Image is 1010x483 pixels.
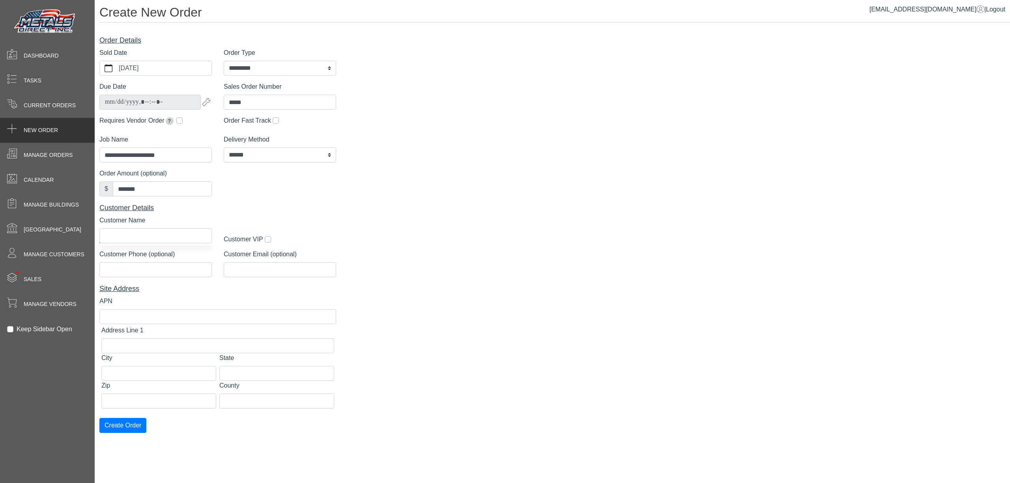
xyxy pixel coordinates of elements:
[99,135,128,144] label: Job Name
[12,7,79,36] img: Metals Direct Inc Logo
[224,116,271,125] label: Order Fast Track
[99,216,145,225] label: Customer Name
[101,381,110,390] label: Zip
[224,135,269,144] label: Delivery Method
[224,48,255,58] label: Order Type
[24,126,58,134] span: New Order
[17,324,72,334] label: Keep Sidebar Open
[986,6,1005,13] span: Logout
[101,353,112,363] label: City
[105,64,112,72] svg: calendar
[99,250,175,259] label: Customer Phone (optional)
[24,52,59,60] span: Dashboard
[99,418,146,433] button: Create Order
[224,235,263,244] label: Customer VIP
[24,275,41,283] span: Sales
[99,203,336,213] div: Customer Details
[219,353,234,363] label: State
[224,82,282,91] label: Sales Order Number
[24,250,84,259] span: Manage Customers
[99,181,113,196] div: $
[24,101,76,110] span: Current Orders
[870,5,1005,14] div: |
[24,226,81,234] span: [GEOGRAPHIC_DATA]
[101,326,144,335] label: Address Line 1
[7,260,28,285] span: •
[99,48,127,58] label: Sold Date
[24,176,54,184] span: Calendar
[219,381,239,390] label: County
[99,297,112,306] label: APN
[870,6,984,13] a: [EMAIL_ADDRESS][DOMAIN_NAME]
[166,117,174,125] span: Extends due date by 2 weeks for pickup orders
[99,169,167,178] label: Order Amount (optional)
[24,151,73,159] span: Manage Orders
[99,35,336,46] div: Order Details
[99,5,1010,22] h1: Create New Order
[24,300,77,308] span: Manage Vendors
[117,61,211,75] label: [DATE]
[99,82,126,91] label: Due Date
[24,201,79,209] span: Manage Buildings
[100,61,117,75] button: calendar
[224,250,297,259] label: Customer Email (optional)
[24,76,41,85] span: Tasks
[99,116,175,125] label: Requires Vendor Order
[99,283,336,294] div: Site Address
